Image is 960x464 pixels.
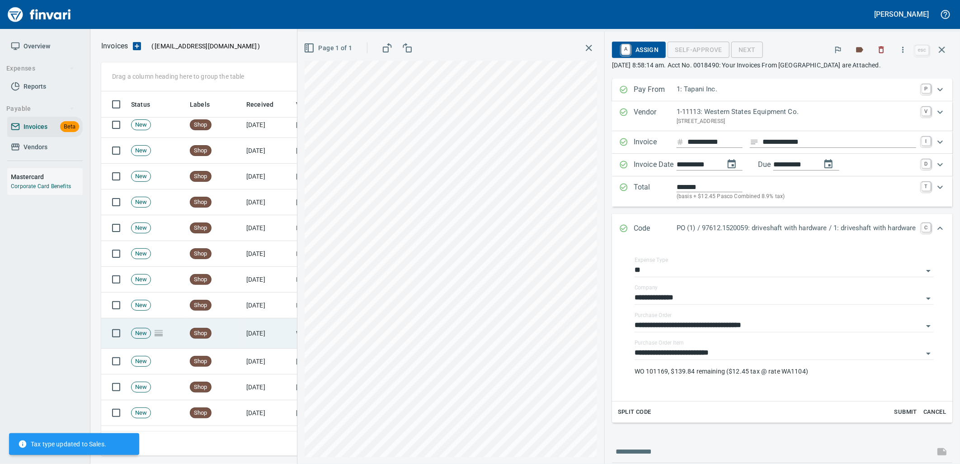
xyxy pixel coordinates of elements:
button: Expenses [3,60,78,77]
div: Expand [612,244,953,423]
a: V [922,107,931,116]
button: AAssign [612,42,666,58]
p: (basis + $12.45 Pasco Combined 8.9% tax) [677,192,916,201]
p: Invoice [634,137,677,148]
p: Pay From [634,84,677,96]
span: Shop [190,329,211,338]
a: Finvari [5,4,73,25]
td: [DATE] [243,267,292,293]
td: [PERSON_NAME] Machinery Co (1-10794) [292,374,383,400]
p: [DATE] 8:58:14 am. Acct No. 0018490: Your Invoices From [GEOGRAPHIC_DATA] are Attached. [612,61,953,70]
a: T [922,182,931,191]
span: Submit [894,407,918,417]
td: Modern Machinery Co Inc (1-10672) [292,215,383,241]
span: New [132,147,151,155]
td: [PERSON_NAME] Machinery Co (1-10794) [292,112,383,138]
td: [DATE] [243,138,292,164]
a: A [621,44,630,54]
p: [STREET_ADDRESS] [677,117,916,126]
label: Expense Type [635,258,668,263]
td: [DATE] [243,374,292,400]
svg: Invoice number [677,137,684,147]
label: Purchase Order Item [635,341,684,346]
td: [DATE] [243,349,292,374]
label: Purchase Order [635,313,672,318]
span: Vendors [24,142,47,153]
button: Open [922,292,935,305]
span: Shop [190,275,211,284]
button: change due date [818,153,839,175]
span: Beta [60,122,79,132]
td: [DATE] [243,318,292,349]
button: Open [922,265,935,277]
span: New [132,121,151,129]
p: Vendor [634,107,677,126]
span: New [132,409,151,417]
div: Expand [612,154,953,176]
span: Tax type updated to Sales. [18,440,106,449]
button: Cancel [920,405,949,419]
p: Invoices [101,41,128,52]
span: Labels [190,99,210,110]
a: Corporate Card Benefits [11,183,71,189]
td: [PERSON_NAME] Machinery Co (1-10794) [292,164,383,189]
p: Due [758,159,801,170]
span: Expenses [6,63,75,74]
h5: [PERSON_NAME] [875,9,929,19]
span: Shop [190,383,211,392]
span: Status [131,99,150,110]
td: [PERSON_NAME] Machinery Co (1-10794) [292,138,383,164]
td: [DATE] [243,241,292,267]
td: [DATE] [243,400,292,426]
td: [PERSON_NAME] Machinery Co (1-10794) [292,189,383,215]
button: Submit [891,405,920,419]
nav: breadcrumb [101,41,128,52]
a: P [922,84,931,93]
a: Vendors [7,137,83,157]
span: Invoices [24,121,47,133]
p: Code [634,223,677,235]
span: New [132,357,151,366]
p: 1-11113: Western States Equipment Co. [677,107,916,117]
span: Shop [190,172,211,181]
span: Shop [190,301,211,310]
button: [PERSON_NAME] [872,7,931,21]
span: New [132,383,151,392]
div: Expand [612,101,953,131]
span: Received [246,99,285,110]
button: Open [922,320,935,332]
p: PO (1) / 97612.1520059: driveshaft with hardware / 1: driveshaft with hardware [677,223,916,233]
div: Expand [612,131,953,154]
button: Upload an Invoice [128,41,146,52]
span: Overview [24,41,50,52]
span: New [132,250,151,258]
p: Total [634,182,677,201]
span: Reports [24,81,46,92]
button: Open [922,347,935,360]
a: I [922,137,931,146]
a: Overview [7,36,83,57]
span: Close invoice [913,39,953,61]
button: Payable [3,100,78,117]
td: [DATE] [243,189,292,215]
a: D [922,159,931,168]
div: Expand [612,214,953,244]
button: Page 1 of 1 [302,40,356,57]
span: Shop [190,198,211,207]
span: Cancel [922,407,947,417]
button: change date [721,153,743,175]
button: More [893,40,913,60]
a: C [922,223,931,232]
td: [DATE] [243,426,292,452]
span: New [132,198,151,207]
span: This records your message into the invoice and notifies anyone mentioned [931,441,953,463]
p: Invoice Date [634,159,677,171]
a: Reports [7,76,83,97]
button: Labels [850,40,870,60]
span: Shop [190,147,211,155]
p: 1: Tapani Inc. [677,84,916,95]
td: [DATE] [243,215,292,241]
div: Expand [612,79,953,101]
span: New [132,224,151,232]
a: InvoicesBeta [7,117,83,137]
